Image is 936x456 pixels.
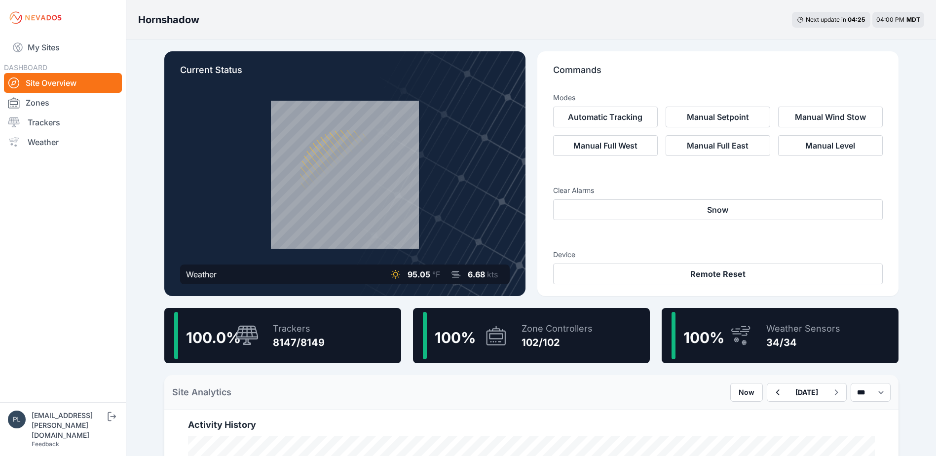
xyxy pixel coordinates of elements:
[553,93,575,103] h3: Modes
[553,264,883,284] button: Remote Reset
[553,186,883,195] h3: Clear Alarms
[8,10,63,26] img: Nevados
[787,383,826,401] button: [DATE]
[408,269,430,279] span: 95.05
[848,16,865,24] div: 04 : 25
[806,16,846,23] span: Next update in
[172,385,231,399] h2: Site Analytics
[778,107,883,127] button: Manual Wind Stow
[553,199,883,220] button: Snow
[662,308,899,363] a: 100%Weather Sensors34/34
[4,63,47,72] span: DASHBOARD
[522,336,593,349] div: 102/102
[186,329,241,346] span: 100.0 %
[730,383,763,402] button: Now
[273,336,325,349] div: 8147/8149
[4,132,122,152] a: Weather
[4,73,122,93] a: Site Overview
[138,13,199,27] h3: Hornshadow
[522,322,593,336] div: Zone Controllers
[186,268,217,280] div: Weather
[683,329,724,346] span: 100 %
[766,336,840,349] div: 34/34
[32,411,106,440] div: [EMAIL_ADDRESS][PERSON_NAME][DOMAIN_NAME]
[553,107,658,127] button: Automatic Tracking
[32,440,59,448] a: Feedback
[666,107,770,127] button: Manual Setpoint
[778,135,883,156] button: Manual Level
[906,16,920,23] span: MDT
[487,269,498,279] span: kts
[553,135,658,156] button: Manual Full West
[188,418,875,432] h2: Activity History
[553,63,883,85] p: Commands
[435,329,476,346] span: 100 %
[766,322,840,336] div: Weather Sensors
[666,135,770,156] button: Manual Full East
[432,269,440,279] span: °F
[8,411,26,428] img: plsmith@sundt.com
[876,16,904,23] span: 04:00 PM
[4,36,122,59] a: My Sites
[553,250,883,260] h3: Device
[273,322,325,336] div: Trackers
[164,308,401,363] a: 100.0%Trackers8147/8149
[4,113,122,132] a: Trackers
[138,7,199,33] nav: Breadcrumb
[180,63,510,85] p: Current Status
[468,269,485,279] span: 6.68
[413,308,650,363] a: 100%Zone Controllers102/102
[4,93,122,113] a: Zones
